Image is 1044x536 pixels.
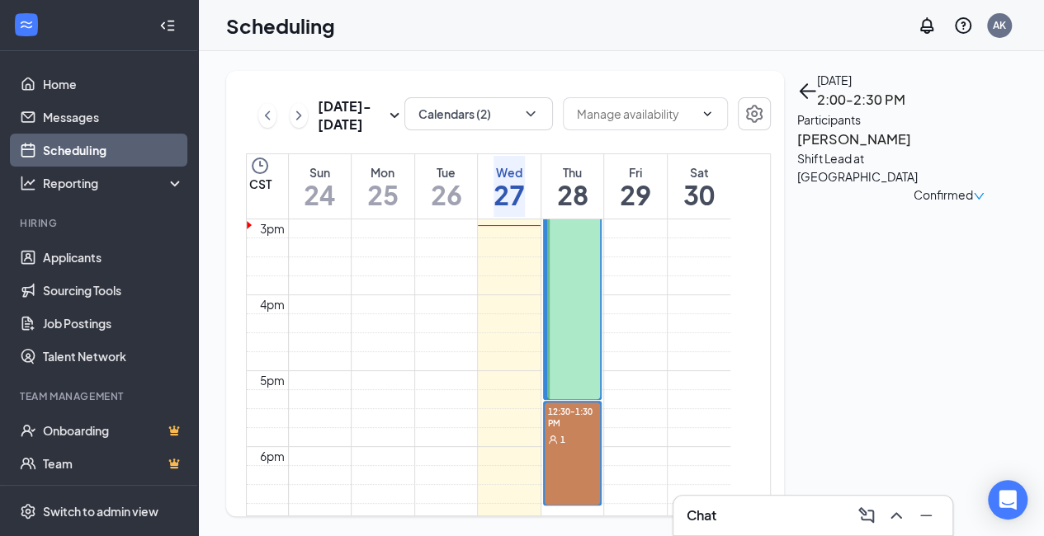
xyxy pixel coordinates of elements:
[917,16,937,35] svg: Notifications
[683,164,715,181] div: Sat
[738,97,771,130] button: Settings
[300,154,338,219] a: August 24, 2025
[817,89,905,110] h3: 2:00-2:30 PM
[577,105,694,123] input: Manage availability
[43,480,184,513] a: DocumentsCrown
[427,154,465,219] a: August 26, 2025
[680,154,718,219] a: August 30, 2025
[430,164,461,181] div: Tue
[548,435,558,444] svg: User
[257,219,288,237] div: 3pm
[291,106,307,125] svg: ChevronRight
[20,389,181,403] div: Team Management
[522,106,539,122] svg: ChevronDown
[18,16,35,33] svg: WorkstreamLogo
[687,506,716,524] h3: Chat
[318,97,385,134] h3: [DATE] - [DATE]
[853,502,880,529] button: ComposeMessage
[20,503,36,520] svg: Settings
[430,181,461,209] h1: 26
[159,17,176,34] svg: Collapse
[43,307,184,340] a: Job Postings
[20,175,36,191] svg: Analysis
[557,164,588,181] div: Thu
[404,97,553,130] button: Calendars (2)ChevronDown
[554,154,592,219] a: August 28, 2025
[738,97,771,134] a: Settings
[744,104,764,124] svg: Settings
[557,181,588,209] h1: 28
[43,447,184,480] a: TeamCrown
[545,402,601,430] span: 12:30-1:30 PM
[616,154,654,219] a: August 29, 2025
[43,175,185,191] div: Reporting
[43,414,184,447] a: OnboardingCrown
[43,68,184,101] a: Home
[797,149,971,186] div: Shift Lead at [GEOGRAPHIC_DATA]
[250,156,270,176] svg: Clock
[226,12,335,40] h1: Scheduling
[258,103,276,128] button: ChevronLeft
[304,164,335,181] div: Sun
[683,181,715,209] h1: 30
[973,190,985,202] span: down
[797,129,971,150] h3: [PERSON_NAME]
[304,181,335,209] h1: 24
[43,134,184,167] a: Scheduling
[883,502,909,529] button: ChevronUp
[914,186,973,204] span: Confirmed
[257,447,288,465] div: 6pm
[290,103,308,128] button: ChevronRight
[259,106,276,125] svg: ChevronLeft
[367,181,399,209] h1: 25
[993,18,1006,32] div: AK
[385,106,404,125] svg: SmallChevronDown
[701,107,714,120] svg: ChevronDown
[43,274,184,307] a: Sourcing Tools
[988,480,1027,520] div: Open Intercom Messenger
[43,340,184,373] a: Talent Network
[797,81,817,101] button: back-button
[367,164,399,181] div: Mon
[364,154,402,219] a: August 25, 2025
[43,241,184,274] a: Applicants
[913,502,939,529] button: Minimize
[257,295,288,313] div: 4pm
[494,164,525,181] div: Wed
[560,434,565,445] span: 1
[490,154,528,219] a: August 27, 2025
[249,176,272,192] span: CST
[817,71,905,89] div: [DATE]
[257,371,288,389] div: 5pm
[797,81,817,101] svg: ArrowLeft
[953,16,973,35] svg: QuestionInfo
[886,505,906,525] svg: ChevronUp
[43,101,184,134] a: Messages
[43,503,158,520] div: Switch to admin view
[620,181,651,209] h1: 29
[494,181,525,209] h1: 27
[20,216,181,230] div: Hiring
[620,164,651,181] div: Fri
[857,505,876,525] svg: ComposeMessage
[916,505,936,525] svg: Minimize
